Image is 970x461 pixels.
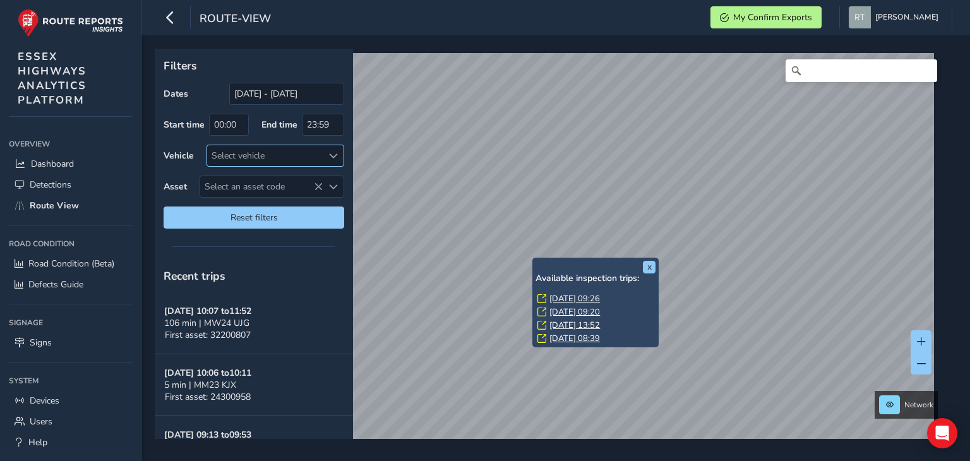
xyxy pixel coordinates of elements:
a: Devices [9,390,132,411]
span: Help [28,436,47,448]
a: [DATE] 08:39 [549,333,600,344]
span: ESSEX HIGHWAYS ANALYTICS PLATFORM [18,49,87,107]
label: Start time [164,119,205,131]
span: 5 min | MM23 KJX [164,379,236,391]
span: First asset: 32200807 [165,329,251,341]
div: Open Intercom Messenger [927,418,957,448]
a: Signs [9,332,132,353]
a: [DATE] 09:26 [549,293,600,304]
h6: Available inspection trips: [536,273,656,284]
a: Road Condition (Beta) [9,253,132,274]
a: Dashboard [9,153,132,174]
span: Recent trips [164,268,225,284]
a: [DATE] 13:52 [549,320,600,331]
button: [PERSON_NAME] [849,6,943,28]
a: Detections [9,174,132,195]
button: x [643,261,656,273]
span: Detections [30,179,71,191]
label: Asset [164,181,187,193]
div: Road Condition [9,234,132,253]
a: Help [9,432,132,453]
span: Users [30,416,52,428]
label: Dates [164,88,188,100]
span: First asset: 24300958 [165,391,251,403]
div: Select an asset code [323,176,344,197]
img: rr logo [18,9,123,37]
div: System [9,371,132,390]
span: Road Condition (Beta) [28,258,114,270]
div: Signage [9,313,132,332]
button: My Confirm Exports [710,6,822,28]
span: 106 min | MW24 UJG [164,317,249,329]
button: [DATE] 10:06 to10:115 min | MM23 KJXFirst asset: 24300958 [155,354,353,416]
span: Reset filters [173,212,335,224]
input: Search [786,59,937,82]
a: [DATE] 09:20 [549,306,600,318]
span: [PERSON_NAME] [875,6,938,28]
a: Users [9,411,132,432]
span: Signs [30,337,52,349]
span: route-view [200,11,271,28]
button: [DATE] 10:07 to11:52106 min | MW24 UJGFirst asset: 32200807 [155,292,353,354]
button: Reset filters [164,207,344,229]
label: Vehicle [164,150,194,162]
a: Defects Guide [9,274,132,295]
div: Select vehicle [207,145,323,166]
span: Dashboard [31,158,74,170]
a: Route View [9,195,132,216]
p: Filters [164,57,344,74]
span: My Confirm Exports [733,11,812,23]
strong: [DATE] 10:06 to 10:11 [164,367,251,379]
span: Select an asset code [200,176,323,197]
strong: [DATE] 10:07 to 11:52 [164,305,251,317]
img: diamond-layout [849,6,871,28]
span: Defects Guide [28,278,83,290]
label: End time [261,119,297,131]
span: Route View [30,200,79,212]
strong: [DATE] 09:13 to 09:53 [164,429,251,441]
canvas: Map [159,53,934,453]
span: Devices [30,395,59,407]
div: Overview [9,135,132,153]
span: Network [904,400,933,410]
